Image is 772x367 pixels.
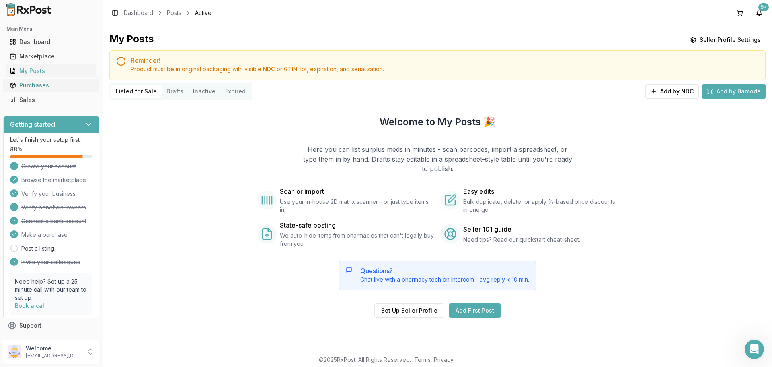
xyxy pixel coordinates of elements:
[109,33,154,47] div: My Posts
[463,187,494,196] span: Easy edits
[3,333,99,347] button: Feedback
[3,318,99,333] button: Support
[21,217,86,225] span: Connect a bank account
[6,35,96,49] a: Dashboard
[3,3,55,16] img: RxPost Logo
[6,26,96,32] h2: Main Menu
[280,198,434,214] span: Use your in-house 2D matrix scanner - or just type items in.
[414,356,431,363] a: Terms
[19,336,47,344] span: Feedback
[449,303,501,318] a: Add First Post
[758,3,769,11] div: 9+
[374,303,444,318] button: Set Up Seller Profile
[463,198,618,214] span: Bulk duplicate, delete, or apply %-based price discounts in one go.
[280,232,434,248] span: We auto-hide items from pharmacies that can't legally buy from you.
[360,267,529,274] h5: Questions?
[6,93,96,107] a: Sales
[10,145,23,153] span: 88 %
[753,6,766,19] button: 9+
[702,84,766,99] button: Add by Barcode
[3,64,99,77] button: My Posts
[6,49,96,64] a: Marketplace
[380,116,495,129] h2: Welcome to My Posts 🎉
[645,84,699,99] button: Add by NDC
[220,85,250,98] button: Expired
[21,231,68,239] span: Make a purchase
[685,33,766,47] button: Seller Profile Settings
[6,64,96,78] a: My Posts
[167,9,181,17] a: Posts
[3,35,99,48] button: Dashboard
[131,65,759,73] div: Product must be in original packaging with visible NDC or GTIN, lot, expiration, and serialization.
[463,236,580,244] span: Need tips? Read our quickstart cheat-sheet.
[195,9,211,17] span: Active
[10,96,93,104] div: Sales
[15,302,46,309] a: Book a call
[434,356,454,363] a: Privacy
[26,344,82,352] p: Welcome
[3,50,99,63] button: Marketplace
[21,245,54,253] a: Post a listing
[21,258,80,266] span: Invite your colleagues
[10,38,93,46] div: Dashboard
[21,162,76,170] span: Create your account
[3,93,99,106] button: Sales
[124,9,153,17] a: Dashboard
[10,120,55,129] h3: Getting started
[26,352,82,359] p: [EMAIL_ADDRESS][DOMAIN_NAME]
[21,176,86,184] span: Browse the marketplace
[745,340,764,359] iframe: Intercom live chat
[10,52,93,60] div: Marketplace
[124,9,211,17] nav: breadcrumb
[10,67,93,75] div: My Posts
[360,276,529,284] div: Chat live with a pharmacy tech on Intercom - avg reply < 10 min.
[162,85,188,98] button: Drafts
[463,224,511,234] a: Seller 101 guide
[280,187,324,196] span: Scan or import
[21,203,86,211] span: Verify beneficial owners
[131,57,759,64] h5: Reminder!
[3,79,99,92] button: Purchases
[15,278,88,302] p: Need help? Set up a 25 minute call with our team to set up.
[8,345,21,358] img: User avatar
[111,85,162,98] button: Listed for Sale
[10,81,93,89] div: Purchases
[280,220,336,230] span: State-safe posting
[302,145,573,174] p: Here you can list surplus meds in minutes - scan barcodes, import a spreadsheet, or type them in ...
[21,190,76,198] span: Verify your business
[188,85,220,98] button: Inactive
[10,136,92,144] p: Let's finish your setup first!
[6,78,96,93] a: Purchases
